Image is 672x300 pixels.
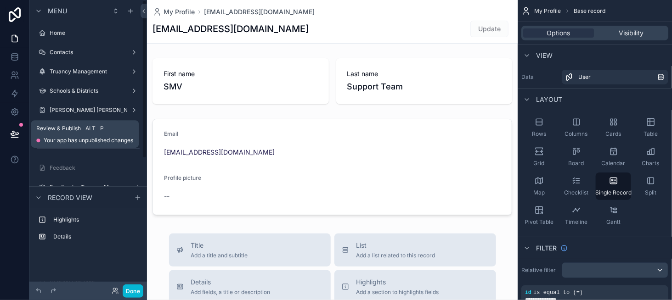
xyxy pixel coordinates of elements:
[602,160,626,167] span: Calendar
[50,68,127,75] label: Truancy Management
[53,216,138,223] label: Highlights
[559,202,594,229] button: Timeline
[521,73,558,81] label: Data
[44,137,133,144] span: Your app has unpublished changes
[164,7,195,17] span: My Profile
[521,172,557,200] button: Map
[569,160,584,167] span: Board
[595,189,632,196] span: Single Record
[36,125,81,132] span: Review & Publish
[50,183,140,191] label: Feedback - Truancy Management
[562,70,668,84] a: User
[534,7,561,15] span: My Profile
[53,233,138,240] label: Details
[521,267,558,274] label: Relative filter
[521,114,557,141] button: Rows
[574,7,605,15] span: Base record
[152,7,195,17] a: My Profile
[633,114,668,141] button: Table
[564,189,588,196] span: Checklist
[633,143,668,171] button: Charts
[534,160,545,167] span: Grid
[533,189,545,196] span: Map
[596,202,631,229] button: Gantt
[565,130,588,138] span: Columns
[35,103,141,117] a: [PERSON_NAME] [PERSON_NAME]
[35,180,141,194] a: Feedback - Truancy Management
[559,143,594,171] button: Board
[559,172,594,200] button: Checklist
[35,45,141,60] a: Contacts
[152,22,309,35] h1: [EMAIL_ADDRESS][DOMAIN_NAME]
[645,189,656,196] span: Split
[50,164,140,172] label: Feedback
[50,87,127,94] label: Schools & Districts
[204,7,315,17] a: [EMAIL_ADDRESS][DOMAIN_NAME]
[50,49,127,56] label: Contacts
[50,106,142,114] label: [PERSON_NAME] [PERSON_NAME]
[35,161,141,175] a: Feedback
[644,130,658,138] span: Table
[559,114,594,141] button: Columns
[50,29,140,37] label: Home
[596,114,631,141] button: Cards
[536,244,557,253] span: Filter
[606,218,621,226] span: Gantt
[633,172,668,200] button: Split
[35,64,141,79] a: Truancy Management
[619,28,644,38] span: Visibility
[521,202,557,229] button: Pivot Table
[606,130,621,138] span: Cards
[596,143,631,171] button: Calendar
[521,143,557,171] button: Grid
[578,73,591,81] span: User
[48,193,92,202] span: Record view
[35,26,141,40] a: Home
[532,130,546,138] span: Rows
[35,83,141,98] a: Schools & Districts
[29,208,147,253] div: scrollable content
[642,160,660,167] span: Charts
[596,172,631,200] button: Single Record
[123,284,143,298] button: Done
[98,125,106,132] span: P
[85,125,96,132] span: Alt
[525,218,553,226] span: Pivot Table
[565,218,587,226] span: Timeline
[536,51,553,60] span: View
[536,95,562,104] span: Layout
[48,6,67,16] span: Menu
[547,28,570,38] span: Options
